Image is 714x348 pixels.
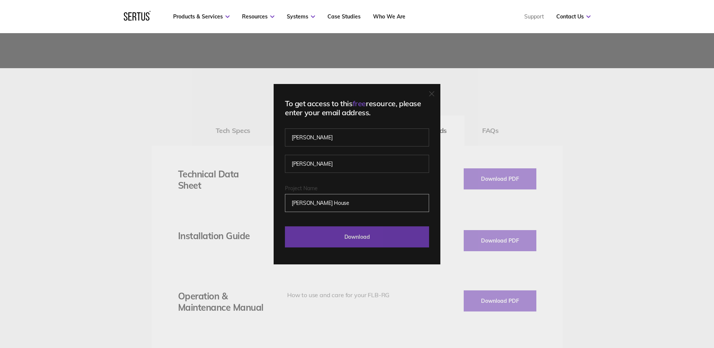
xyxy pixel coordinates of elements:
a: Support [524,13,544,20]
input: First name* [285,128,429,147]
input: Last name* [285,155,429,173]
iframe: Chat Widget [579,261,714,348]
a: Products & Services [173,13,230,20]
div: To get access to this resource, please enter your email address. [285,99,429,117]
a: Case Studies [327,13,361,20]
a: Contact Us [556,13,591,20]
input: Download [285,226,429,247]
a: Who We Are [373,13,405,20]
span: free [353,99,366,108]
a: Resources [242,13,274,20]
span: Project Name [285,185,318,192]
a: Systems [287,13,315,20]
